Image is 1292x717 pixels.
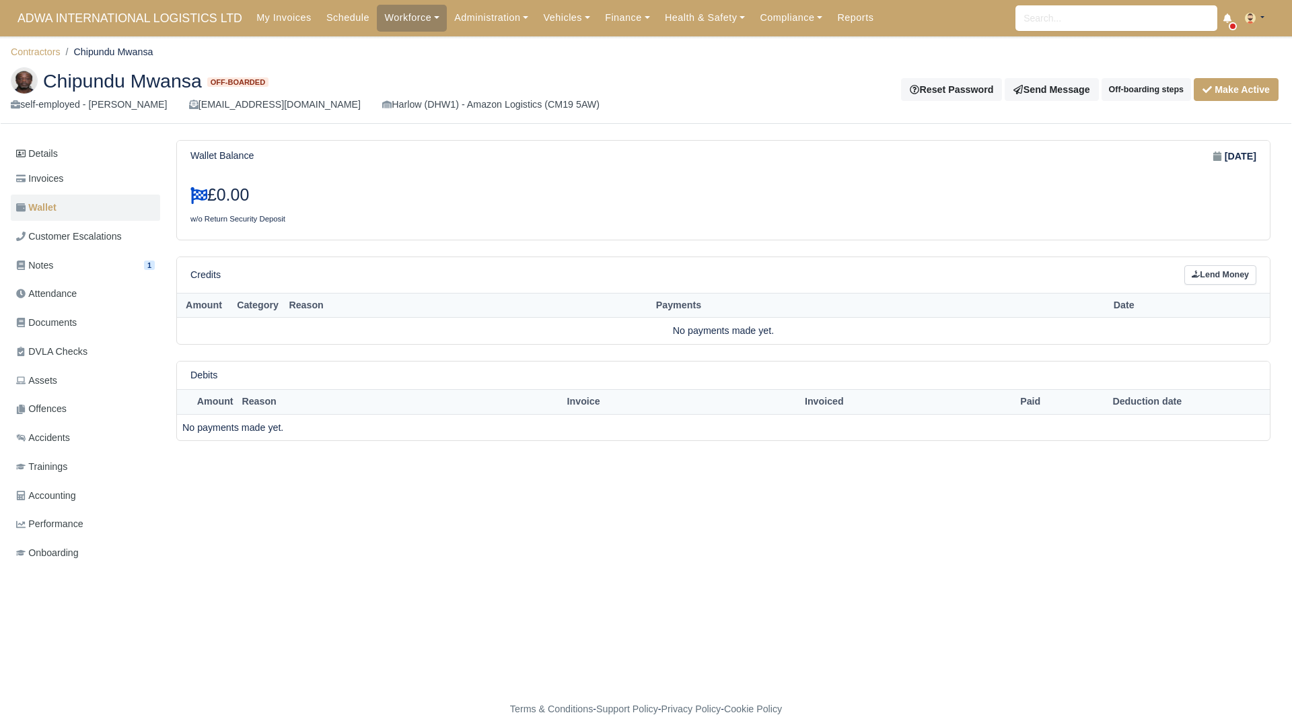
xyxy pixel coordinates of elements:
span: Documents [16,315,77,331]
td: No payments made yet. [177,414,1243,440]
a: Lend Money [1184,265,1256,285]
input: Search... [1015,5,1217,31]
a: Reports [830,5,881,31]
a: My Invoices [249,5,319,31]
button: Off-boarding steps [1102,78,1191,101]
td: No payments made yet. [177,318,1270,344]
div: [EMAIL_ADDRESS][DOMAIN_NAME] [189,97,361,112]
div: self-employed - [PERSON_NAME] [11,97,168,112]
a: Onboarding [11,540,160,566]
th: Reason [285,293,651,318]
span: Assets [16,373,57,388]
div: Harlow (DHW1) - Amazon Logistics (CM19 5AW) [382,97,600,112]
th: Amount [177,390,238,415]
span: Wallet [16,200,57,215]
a: Performance [11,511,160,537]
a: Send Message [1005,78,1098,101]
span: Invoices [16,171,63,186]
a: Notes 1 [11,252,160,279]
th: Category [231,293,285,318]
a: Privacy Policy [661,704,721,714]
a: Accounting [11,483,160,509]
button: Reset Password [901,78,1002,101]
a: Offences [11,396,160,422]
th: Date [1109,293,1196,318]
a: Attendance [11,281,160,307]
a: Wallet [11,195,160,221]
span: Accidents [16,430,70,446]
th: Paid [952,390,1108,415]
div: Chipundu Mwansa [1,57,1291,124]
span: 1 [144,261,155,271]
th: Invoiced [696,390,952,415]
span: Attendance [16,286,77,302]
h3: £0.00 [190,185,713,205]
a: DVLA Checks [11,339,160,365]
th: Amount [177,293,231,318]
strong: [DATE] [1225,149,1256,164]
th: Deduction date [1108,390,1243,415]
span: Chipundu Mwansa [43,71,202,90]
small: w/o Return Security Deposit [190,215,285,223]
a: Vehicles [536,5,598,31]
th: Invoice [471,390,696,415]
a: Trainings [11,454,160,480]
a: Cookie Policy [724,704,782,714]
span: Customer Escalations [16,229,122,244]
a: Workforce [377,5,447,31]
a: Compliance [752,5,830,31]
a: Accidents [11,425,160,451]
span: Performance [16,516,83,532]
a: Documents [11,310,160,336]
span: Onboarding [16,545,79,561]
span: Accounting [16,488,76,504]
h6: Debits [190,370,217,381]
h6: Wallet Balance [190,150,254,162]
a: Finance [598,5,657,31]
th: Reason [238,390,471,415]
a: Terms & Conditions [510,704,593,714]
a: Administration [447,5,536,31]
a: Support Policy [596,704,658,714]
a: Schedule [319,5,377,31]
span: Trainings [16,459,67,475]
span: Offences [16,401,67,417]
a: Assets [11,368,160,394]
a: Invoices [11,166,160,192]
button: Make Active [1194,78,1279,101]
span: DVLA Checks [16,344,87,360]
th: Payments [651,293,1109,318]
div: - - - [262,702,1030,717]
a: Contractors [11,46,61,57]
a: Health & Safety [657,5,753,31]
span: Off-boarded [207,77,268,88]
a: Details [11,141,160,166]
a: Customer Escalations [11,224,160,250]
a: ADWA INTERNATIONAL LOGISTICS LTD [11,5,249,32]
h6: Credits [190,269,221,281]
li: Chipundu Mwansa [61,44,153,60]
span: Notes [16,258,53,273]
